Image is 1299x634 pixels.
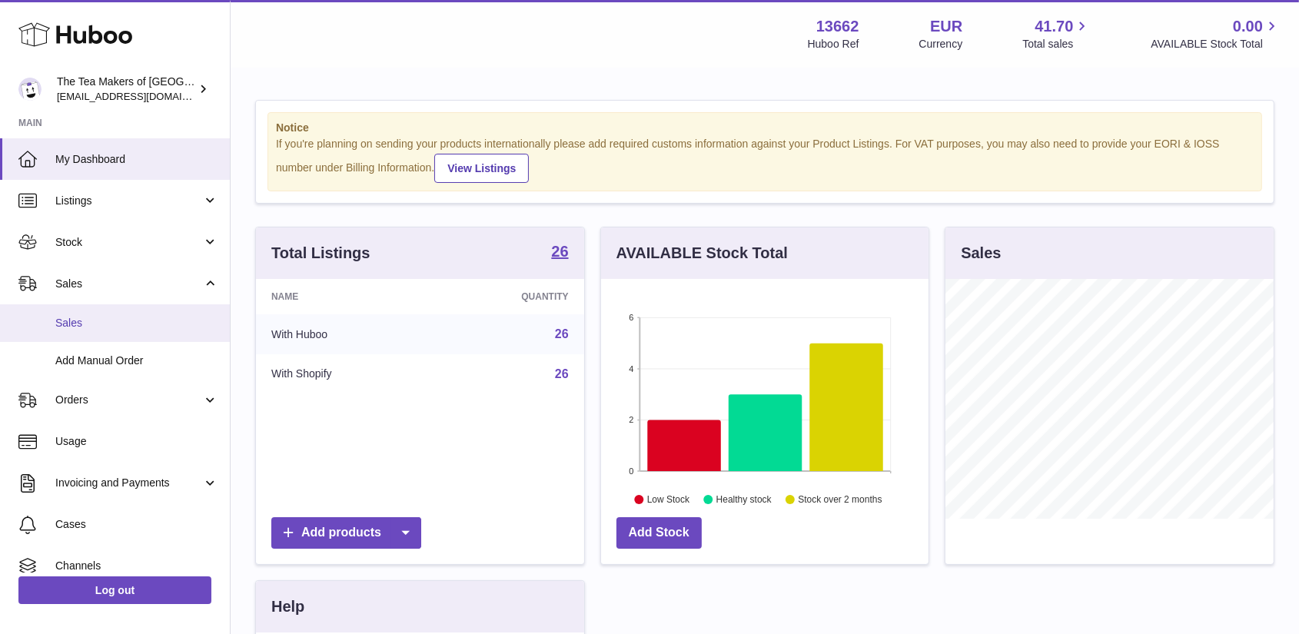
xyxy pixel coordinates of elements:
[616,243,788,264] h3: AVAILABLE Stock Total
[55,152,218,167] span: My Dashboard
[816,16,859,37] strong: 13662
[276,137,1254,183] div: If you're planning on sending your products internationally please add required customs informati...
[55,194,202,208] span: Listings
[1035,16,1073,37] span: 41.70
[1022,37,1091,51] span: Total sales
[555,367,569,380] a: 26
[808,37,859,51] div: Huboo Ref
[551,244,568,259] strong: 26
[616,517,702,549] a: Add Stock
[271,243,370,264] h3: Total Listings
[55,235,202,250] span: Stock
[1233,16,1263,37] span: 0.00
[629,466,633,476] text: 0
[276,121,1254,135] strong: Notice
[629,415,633,424] text: 2
[647,494,690,505] text: Low Stock
[433,279,584,314] th: Quantity
[434,154,529,183] a: View Listings
[271,596,304,617] h3: Help
[57,75,195,104] div: The Tea Makers of [GEOGRAPHIC_DATA]
[716,494,772,505] text: Healthy stock
[55,517,218,532] span: Cases
[55,559,218,573] span: Channels
[55,277,202,291] span: Sales
[629,364,633,373] text: 4
[629,313,633,322] text: 6
[55,316,218,330] span: Sales
[930,16,962,37] strong: EUR
[18,78,42,101] img: tea@theteamakers.co.uk
[55,393,202,407] span: Orders
[1151,16,1281,51] a: 0.00 AVAILABLE Stock Total
[256,314,433,354] td: With Huboo
[55,434,218,449] span: Usage
[57,90,226,102] span: [EMAIL_ADDRESS][DOMAIN_NAME]
[1151,37,1281,51] span: AVAILABLE Stock Total
[18,576,211,604] a: Log out
[256,279,433,314] th: Name
[961,243,1001,264] h3: Sales
[256,354,433,394] td: With Shopify
[55,476,202,490] span: Invoicing and Payments
[1022,16,1091,51] a: 41.70 Total sales
[555,327,569,340] a: 26
[271,517,421,549] a: Add products
[551,244,568,262] a: 26
[919,37,963,51] div: Currency
[55,354,218,368] span: Add Manual Order
[798,494,882,505] text: Stock over 2 months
